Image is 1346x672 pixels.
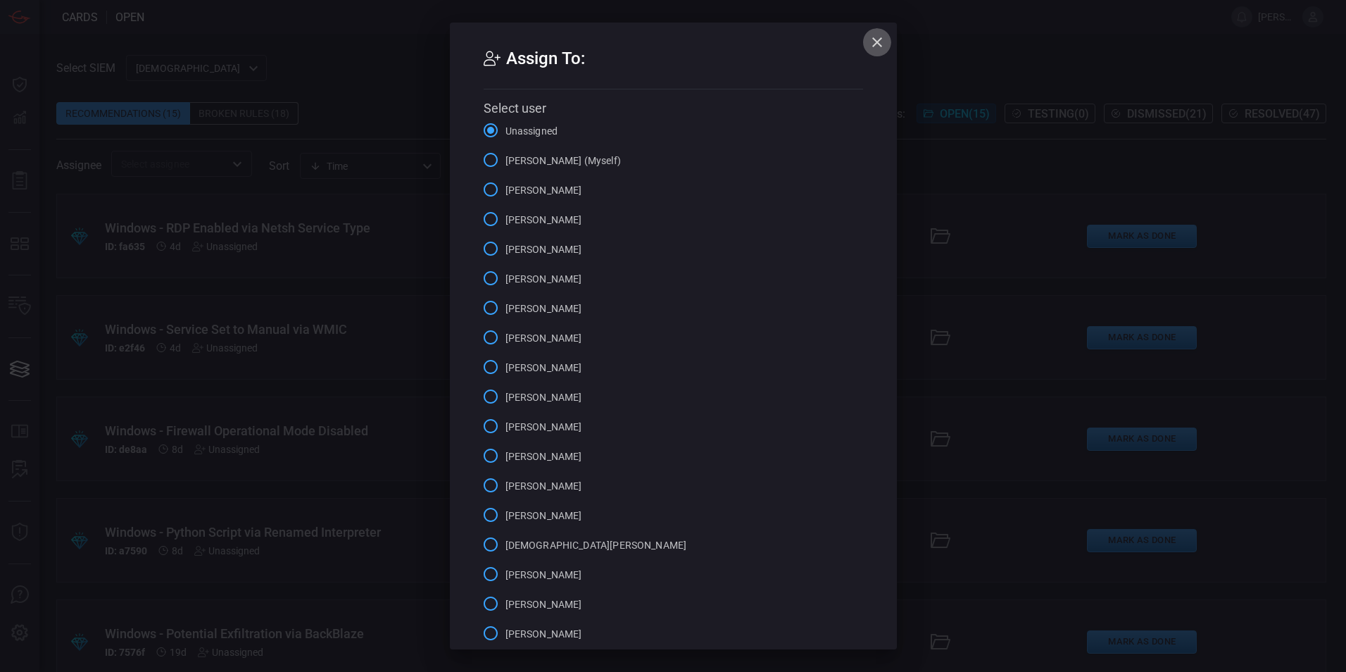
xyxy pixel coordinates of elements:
[505,509,582,523] span: [PERSON_NAME]
[505,538,687,553] span: [DEMOGRAPHIC_DATA][PERSON_NAME]
[505,568,582,583] span: [PERSON_NAME]
[505,301,582,316] span: [PERSON_NAME]
[505,390,582,405] span: [PERSON_NAME]
[505,154,621,168] span: [PERSON_NAME] (Myself)
[505,627,582,642] span: [PERSON_NAME]
[484,45,863,89] h2: Assign To:
[505,420,582,435] span: [PERSON_NAME]
[484,101,546,116] span: Select user
[505,272,582,287] span: [PERSON_NAME]
[505,331,582,346] span: [PERSON_NAME]
[505,361,582,375] span: [PERSON_NAME]
[505,597,582,612] span: [PERSON_NAME]
[505,242,582,257] span: [PERSON_NAME]
[505,213,582,228] span: [PERSON_NAME]
[505,124,558,139] span: Unassigned
[505,449,582,464] span: [PERSON_NAME]
[505,479,582,494] span: [PERSON_NAME]
[505,183,582,198] span: [PERSON_NAME]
